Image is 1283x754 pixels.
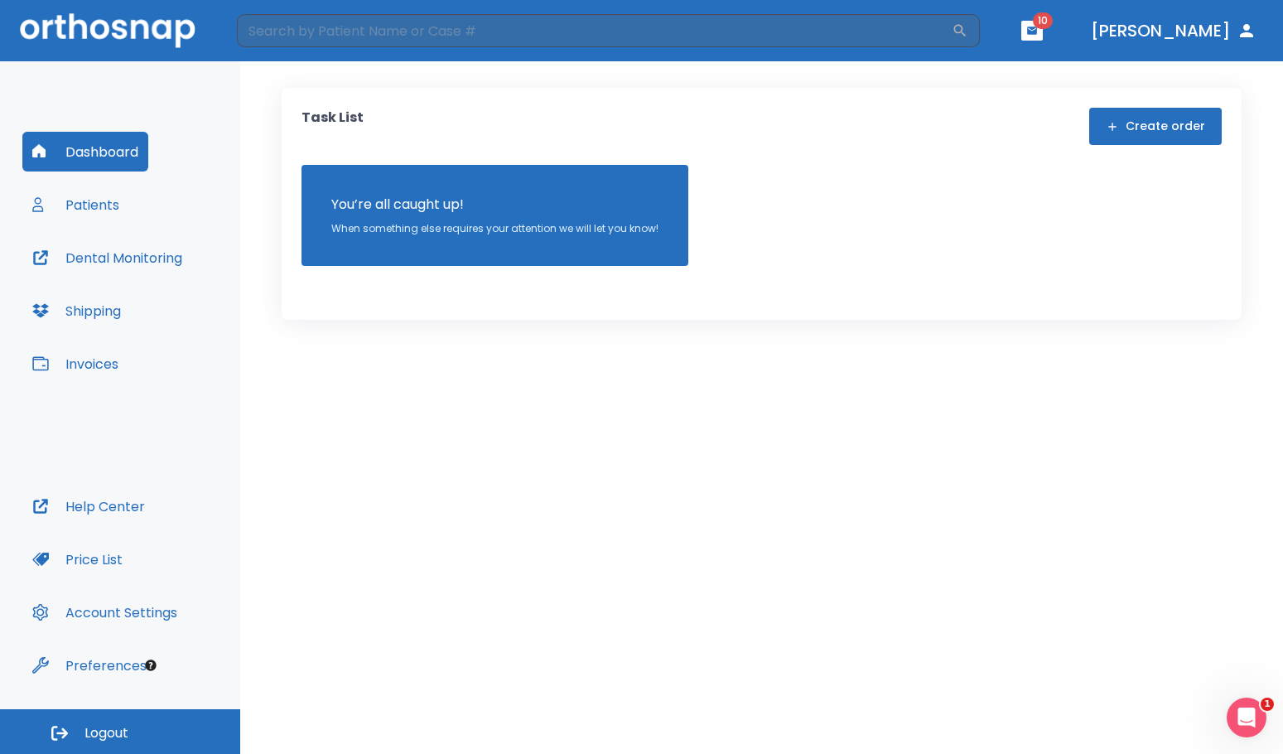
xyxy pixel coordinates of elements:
[22,291,131,331] button: Shipping
[22,185,129,225] button: Patients
[1033,12,1053,29] span: 10
[237,14,952,47] input: Search by Patient Name or Case #
[1261,698,1274,711] span: 1
[22,132,148,172] button: Dashboard
[20,13,195,47] img: Orthosnap
[22,486,155,526] button: Help Center
[1089,108,1222,145] button: Create order
[301,108,364,145] p: Task List
[143,658,158,673] div: Tooltip anchor
[22,539,133,579] button: Price List
[22,238,192,278] button: Dental Monitoring
[22,592,187,632] button: Account Settings
[331,221,658,236] p: When something else requires your attention we will let you know!
[1084,16,1263,46] button: [PERSON_NAME]
[84,724,128,742] span: Logout
[331,195,658,215] p: You’re all caught up!
[22,645,157,685] button: Preferences
[22,344,128,384] button: Invoices
[1227,698,1266,737] iframe: Intercom live chat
